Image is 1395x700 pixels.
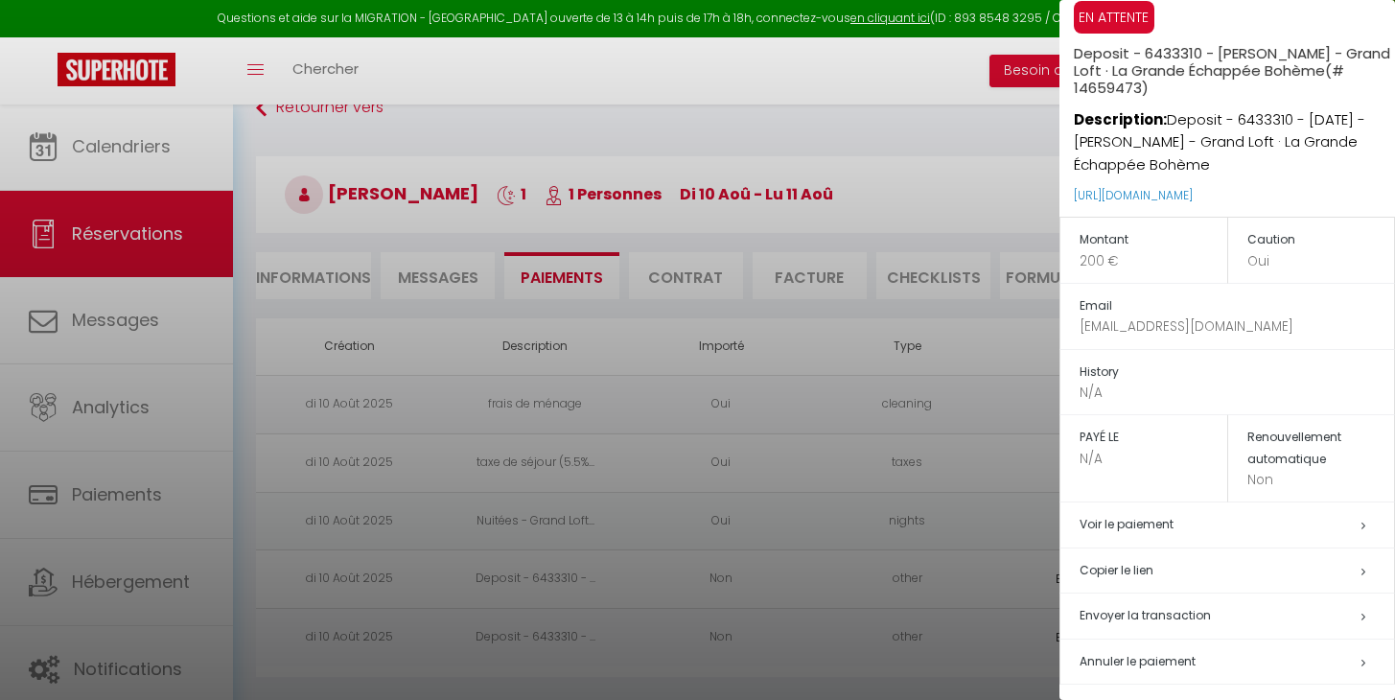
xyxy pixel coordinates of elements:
[1080,560,1394,582] h5: Copier le lien
[1247,229,1395,251] h5: Caution
[1074,109,1167,129] strong: Description:
[1247,427,1395,470] h5: Renouvellement automatique
[1080,229,1227,251] h5: Montant
[1080,251,1227,271] p: 200 €
[1080,653,1196,669] span: Annuler le paiement
[15,8,73,65] button: Open LiveChat chat widget
[1080,383,1394,403] p: N/A
[1080,316,1394,337] p: [EMAIL_ADDRESS][DOMAIN_NAME]
[1247,251,1395,271] p: Oui
[1074,1,1154,34] span: EN ATTENTE
[1080,295,1394,317] h5: Email
[1074,97,1395,176] p: Deposit - 6433310 - [DATE] - [PERSON_NAME] - Grand Loft · La Grande Échappée Bohème
[1080,516,1174,532] a: Voir le paiement
[1080,362,1394,384] h5: History
[1080,449,1227,469] p: N/A
[1074,187,1193,203] a: [URL][DOMAIN_NAME]
[1247,470,1395,490] p: Non
[1080,427,1227,449] h5: PAYÉ LE
[1080,607,1211,623] span: Envoyer la transaction
[1074,34,1395,97] h5: Deposit - 6433310 - [PERSON_NAME] - Grand Loft · La Grande Échappée Bohème
[1074,60,1344,98] span: (# 14659473)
